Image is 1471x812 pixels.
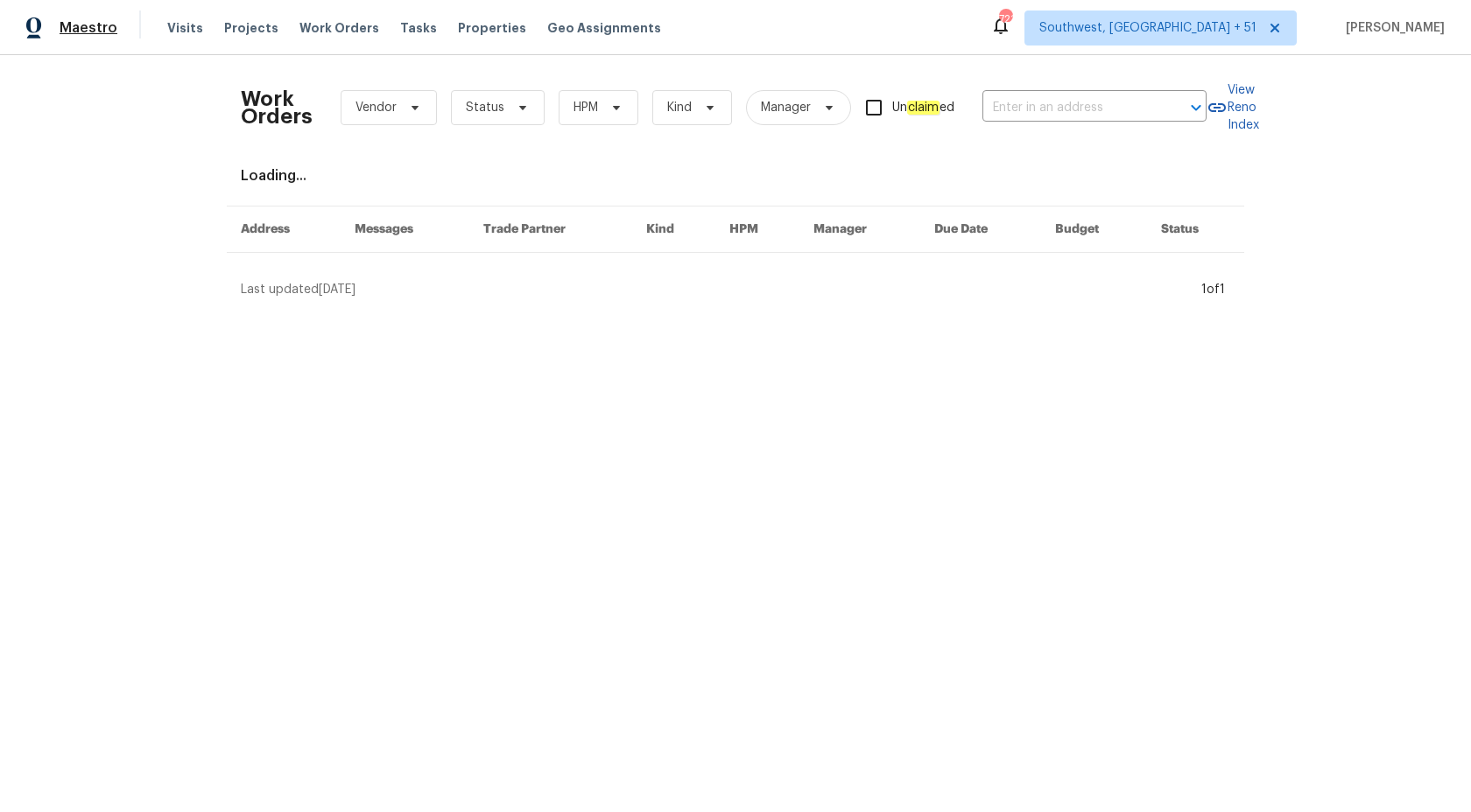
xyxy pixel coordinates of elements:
span: [DATE] [319,283,355,296]
th: HPM [715,206,799,253]
span: Work Orders [299,19,379,37]
div: 721 [999,10,1011,28]
div: Loading... [241,167,1230,185]
span: Un ed [892,99,954,117]
th: Status [1147,206,1244,253]
span: Properties [458,19,526,37]
input: Enter in an address [982,94,1158,122]
span: Geo Assignments [547,19,661,37]
span: Vendor [355,99,397,116]
span: [PERSON_NAME] [1339,19,1445,37]
th: Address [227,206,341,253]
span: Manager [761,99,811,116]
span: HPM [574,99,598,116]
th: Trade Partner [469,206,633,253]
th: Due Date [920,206,1041,253]
div: Last updated [241,281,1196,298]
span: Projects [224,19,278,37]
span: Visits [167,19,203,37]
a: View Reno Index [1207,81,1259,134]
em: claim [907,101,940,115]
span: Tasks [400,22,437,34]
span: Kind [667,99,692,116]
th: Budget [1041,206,1147,253]
span: Southwest, [GEOGRAPHIC_DATA] + 51 [1039,19,1256,37]
span: Maestro [60,19,117,37]
h2: Work Orders [241,90,313,125]
span: Status [466,99,504,116]
th: Kind [632,206,715,253]
button: Open [1184,95,1208,120]
th: Manager [799,206,920,253]
th: Messages [341,206,469,253]
div: 1 of 1 [1201,281,1225,298]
